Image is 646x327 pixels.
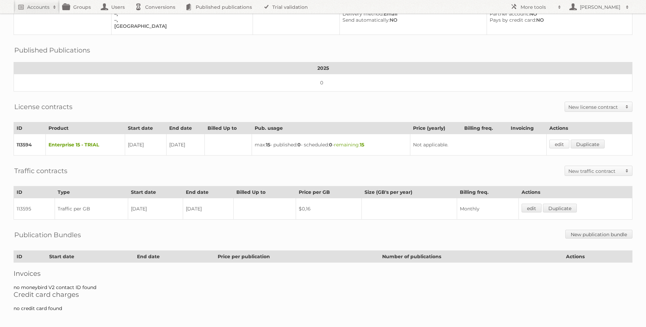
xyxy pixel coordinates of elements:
h2: Published Publications [14,45,90,55]
h2: Credit card charges [14,290,632,299]
div: –, [114,17,248,23]
span: Delivery method: [342,11,384,17]
td: Monthly [457,198,519,220]
h2: Traffic contracts [14,166,67,176]
span: Partner account: [490,11,529,17]
th: Billing freq. [457,186,519,198]
h2: [PERSON_NAME] [578,4,622,11]
h2: New traffic contract [568,168,622,175]
h2: License contracts [14,102,73,112]
h2: New license contract [568,104,622,110]
th: End date [183,186,234,198]
a: New publication bundle [565,230,632,239]
th: End date [134,251,215,263]
span: Toggle [622,166,632,176]
th: Size (GB's per year) [362,186,457,198]
td: Traffic per GB [55,198,128,220]
th: Type [55,186,128,198]
strong: 15 [266,142,270,148]
th: Actions [563,251,632,263]
th: Billing freq. [461,122,508,134]
h2: More tools [521,4,554,11]
a: Duplicate [543,204,577,212]
span: remaining: [334,142,364,148]
div: NO [490,17,627,23]
a: Duplicate [571,140,605,148]
td: $0,16 [296,198,361,220]
td: [DATE] [183,198,234,220]
th: 2025 [14,62,632,74]
th: Actions [519,186,632,198]
span: Send automatically: [342,17,390,23]
h2: Invoices [14,269,632,278]
th: Start date [125,122,166,134]
span: Toggle [622,102,632,111]
th: Invoicing [508,122,546,134]
th: Billed Up to [205,122,252,134]
h2: Publication Bundles [14,230,81,240]
th: End date [167,122,205,134]
th: Price (yearly) [410,122,462,134]
th: Number of publications [379,251,563,263]
th: Product [46,122,125,134]
td: 113594 [14,134,46,156]
th: Billed Up to [234,186,296,198]
td: [DATE] [128,198,183,220]
td: max: - published: - scheduled: - [252,134,410,156]
td: [DATE] [167,134,205,156]
a: New license contract [565,102,632,111]
th: Actions [547,122,632,134]
th: Start date [46,251,134,263]
th: Price per publication [215,251,379,263]
a: edit [522,204,542,212]
a: edit [549,140,569,148]
span: Pays by credit card: [490,17,536,23]
td: Enterprise 15 - TRIAL [46,134,125,156]
strong: 0 [297,142,301,148]
th: Start date [128,186,183,198]
td: 0 [14,74,632,91]
strong: 0 [329,142,332,148]
td: [DATE] [125,134,166,156]
div: Email [342,11,481,17]
th: ID [14,122,46,134]
strong: 15 [360,142,364,148]
h2: Accounts [27,4,50,11]
a: New traffic contract [565,166,632,176]
td: Not applicable. [410,134,547,156]
th: Pub. usage [252,122,410,134]
div: NO [342,17,481,23]
th: ID [14,251,46,263]
div: –, [114,11,248,17]
th: ID [14,186,55,198]
div: [GEOGRAPHIC_DATA] [114,23,248,29]
td: 113595 [14,198,55,220]
div: NO [490,11,627,17]
th: Price per GB [296,186,361,198]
